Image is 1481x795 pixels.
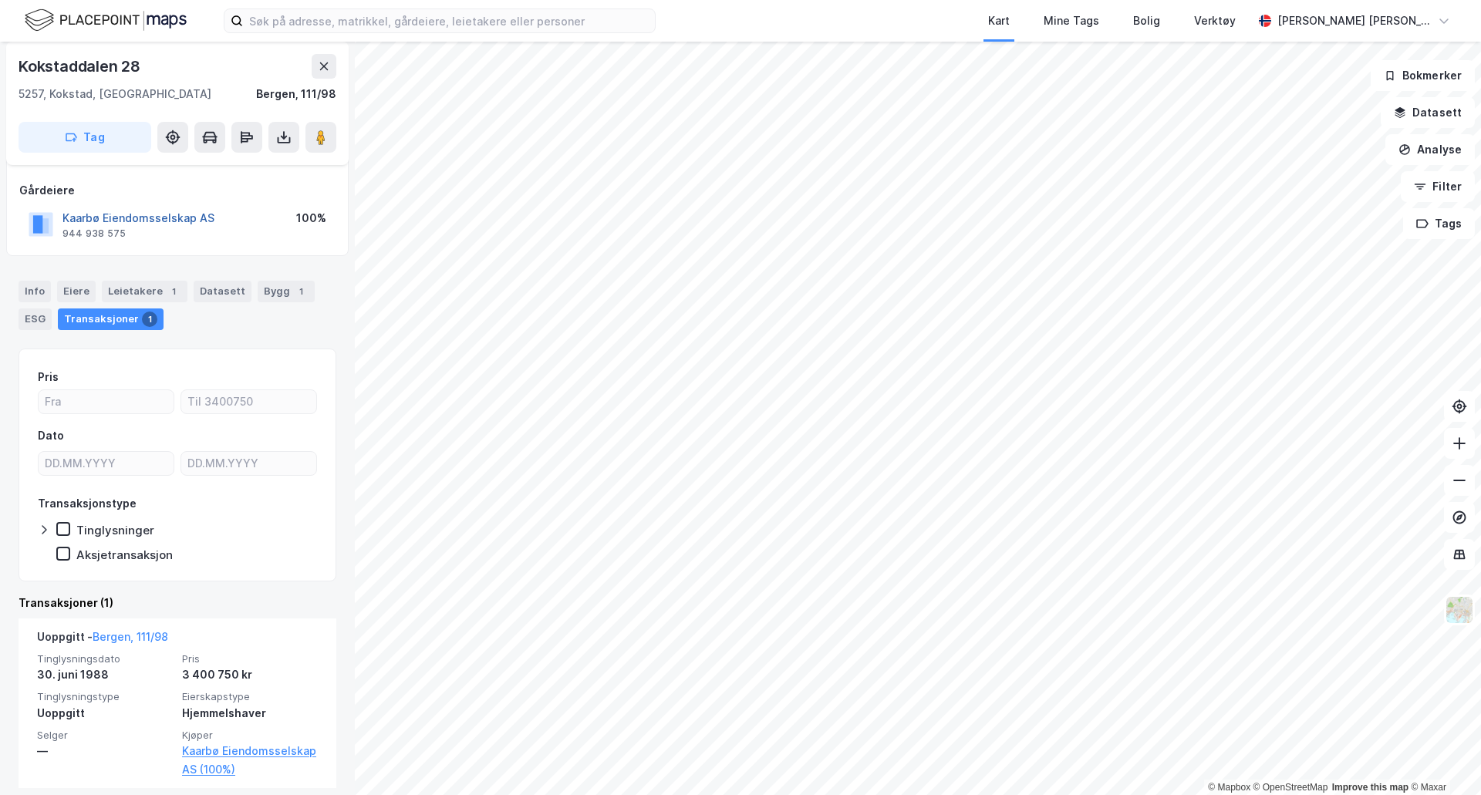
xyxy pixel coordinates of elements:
div: 3 400 750 kr [182,665,318,684]
img: Z [1445,595,1474,625]
div: Pris [38,368,59,386]
div: 944 938 575 [62,227,126,240]
div: 5257, Kokstad, [GEOGRAPHIC_DATA] [19,85,211,103]
div: Transaksjonstype [38,494,137,513]
div: Mine Tags [1044,12,1099,30]
button: Analyse [1385,134,1475,165]
div: Tinglysninger [76,523,154,537]
span: Tinglysningstype [37,690,173,703]
div: Gårdeiere [19,181,336,200]
div: Bergen, 111/98 [256,85,336,103]
a: Mapbox [1208,782,1250,793]
div: Leietakere [102,281,187,302]
button: Tags [1403,208,1475,239]
span: Pris [182,652,318,665]
div: Info [19,281,51,302]
div: — [37,742,173,760]
div: Kart [988,12,1010,30]
a: OpenStreetMap [1253,782,1328,793]
div: Transaksjoner [58,308,164,330]
button: Datasett [1381,97,1475,128]
iframe: Chat Widget [1404,721,1481,795]
input: DD.MM.YYYY [181,452,316,475]
a: Kaarbø Eiendomsselskap AS (100%) [182,742,318,779]
div: Kontrollprogram for chat [1404,721,1481,795]
div: Datasett [194,281,251,302]
input: Til 3400750 [181,390,316,413]
div: Uoppgitt - [37,628,168,652]
span: Kjøper [182,729,318,742]
div: Bolig [1133,12,1160,30]
a: Bergen, 111/98 [93,630,168,643]
div: ESG [19,308,52,330]
div: Uoppgitt [37,704,173,723]
span: Eierskapstype [182,690,318,703]
div: 1 [293,284,309,299]
div: Aksjetransaksjon [76,547,173,562]
div: 100% [296,209,326,227]
button: Tag [19,122,151,153]
input: Fra [39,390,174,413]
img: logo.f888ab2527a4732fd821a326f86c7f29.svg [25,7,187,34]
span: Selger [37,729,173,742]
div: Hjemmelshaver [182,704,318,723]
input: Søk på adresse, matrikkel, gårdeiere, leietakere eller personer [243,9,655,32]
div: Verktøy [1194,12,1236,30]
button: Filter [1401,171,1475,202]
div: 1 [166,284,181,299]
div: [PERSON_NAME] [PERSON_NAME] [1277,12,1432,30]
span: Tinglysningsdato [37,652,173,665]
input: DD.MM.YYYY [39,452,174,475]
div: Transaksjoner (1) [19,594,336,612]
div: Bygg [258,281,315,302]
div: 1 [142,312,157,327]
a: Improve this map [1332,782,1408,793]
div: Dato [38,426,64,445]
button: Bokmerker [1371,60,1475,91]
div: Kokstaddalen 28 [19,54,143,79]
div: 30. juni 1988 [37,665,173,684]
div: Eiere [57,281,96,302]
